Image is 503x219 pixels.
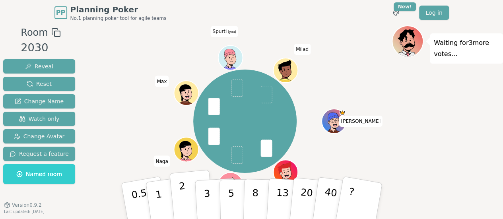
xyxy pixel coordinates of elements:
[210,26,238,37] span: Click to change your name
[434,37,499,60] p: Waiting for 3 more votes...
[3,164,75,184] button: Named room
[3,112,75,126] button: Watch only
[15,97,64,105] span: Change Name
[227,30,236,34] span: (you)
[394,2,416,11] div: New!
[4,202,42,208] button: Version0.9.2
[389,6,403,20] button: New!
[27,80,52,88] span: Reset
[219,46,242,69] button: Click to change your avatar
[3,94,75,109] button: Change Name
[54,4,167,21] a: PPPlanning PokerNo.1 planning poker tool for agile teams
[12,202,42,208] span: Version 0.9.2
[339,110,345,116] span: Thijs is the host
[10,150,69,158] span: Request a feature
[3,129,75,143] button: Change Avatar
[3,59,75,74] button: Reveal
[16,170,62,178] span: Named room
[339,116,383,127] span: Click to change your name
[56,8,65,17] span: PP
[14,132,65,140] span: Change Avatar
[70,4,167,15] span: Planning Poker
[294,44,311,55] span: Click to change your name
[4,209,45,214] span: Last updated: [DATE]
[25,62,53,70] span: Reveal
[3,147,75,161] button: Request a feature
[21,25,48,40] span: Room
[19,115,60,123] span: Watch only
[153,155,170,167] span: Click to change your name
[419,6,449,20] a: Log in
[21,40,60,56] div: 2030
[155,76,169,87] span: Click to change your name
[70,15,167,21] span: No.1 planning poker tool for agile teams
[3,77,75,91] button: Reset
